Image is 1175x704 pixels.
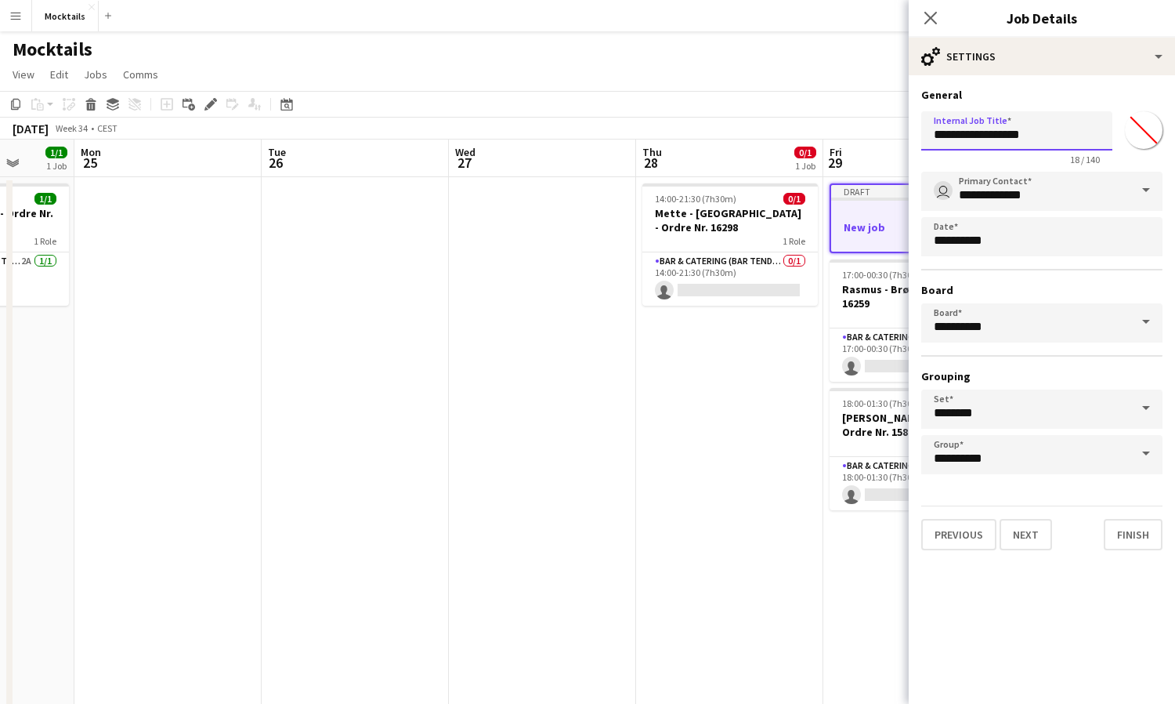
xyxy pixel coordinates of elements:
[78,64,114,85] a: Jobs
[909,8,1175,28] h3: Job Details
[909,38,1175,75] div: Settings
[783,235,805,247] span: 1 Role
[842,397,945,409] span: 18:00-01:30 (7h30m) (Sat)
[642,252,818,306] app-card-role: Bar & Catering (Bar Tender)0/114:00-21:30 (7h30m)
[45,147,67,158] span: 1/1
[830,411,1005,439] h3: [PERSON_NAME] - Horsens - Ordre Nr. 15871
[642,183,818,306] app-job-card: 14:00-21:30 (7h30m)0/1Mette - [GEOGRAPHIC_DATA] - Ordre Nr. 162981 RoleBar & Catering (Bar Tender...
[13,67,34,82] span: View
[830,282,1005,310] h3: Rasmus - Brøndby - Ordre Nr. 16259
[640,154,662,172] span: 28
[97,122,117,134] div: CEST
[1057,154,1112,165] span: 18 / 140
[830,388,1005,510] app-job-card: 18:00-01:30 (7h30m) (Sat)0/1[PERSON_NAME] - Horsens - Ordre Nr. 158711 RoleBar & Catering (Bar Te...
[44,64,74,85] a: Edit
[783,193,805,205] span: 0/1
[921,283,1162,297] h3: Board
[827,154,842,172] span: 29
[642,206,818,234] h3: Mette - [GEOGRAPHIC_DATA] - Ordre Nr. 16298
[794,147,816,158] span: 0/1
[795,160,815,172] div: 1 Job
[455,145,475,159] span: Wed
[655,193,736,205] span: 14:00-21:30 (7h30m)
[1104,519,1162,550] button: Finish
[831,185,1003,198] div: Draft
[268,145,286,159] span: Tue
[266,154,286,172] span: 26
[13,38,92,61] h1: Mocktails
[830,328,1005,382] app-card-role: Bar & Catering (Bar Tender)0/117:00-00:30 (7h30m)
[50,67,68,82] span: Edit
[921,519,996,550] button: Previous
[34,235,56,247] span: 1 Role
[34,193,56,205] span: 1/1
[6,64,41,85] a: View
[830,183,1005,253] app-job-card: DraftNew job
[117,64,164,85] a: Comms
[81,145,101,159] span: Mon
[830,259,1005,382] app-job-card: 17:00-00:30 (7h30m) (Sat)0/1Rasmus - Brøndby - Ordre Nr. 162591 RoleBar & Catering (Bar Tender)0/...
[642,145,662,159] span: Thu
[830,145,842,159] span: Fri
[831,220,1003,234] h3: New job
[830,457,1005,510] app-card-role: Bar & Catering (Bar Tender)0/118:00-01:30 (7h30m)
[46,160,67,172] div: 1 Job
[13,121,49,136] div: [DATE]
[842,269,945,281] span: 17:00-00:30 (7h30m) (Sat)
[921,369,1162,383] h3: Grouping
[921,88,1162,102] h3: General
[84,67,107,82] span: Jobs
[52,122,91,134] span: Week 34
[453,154,475,172] span: 27
[78,154,101,172] span: 25
[123,67,158,82] span: Comms
[32,1,99,31] button: Mocktails
[1000,519,1052,550] button: Next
